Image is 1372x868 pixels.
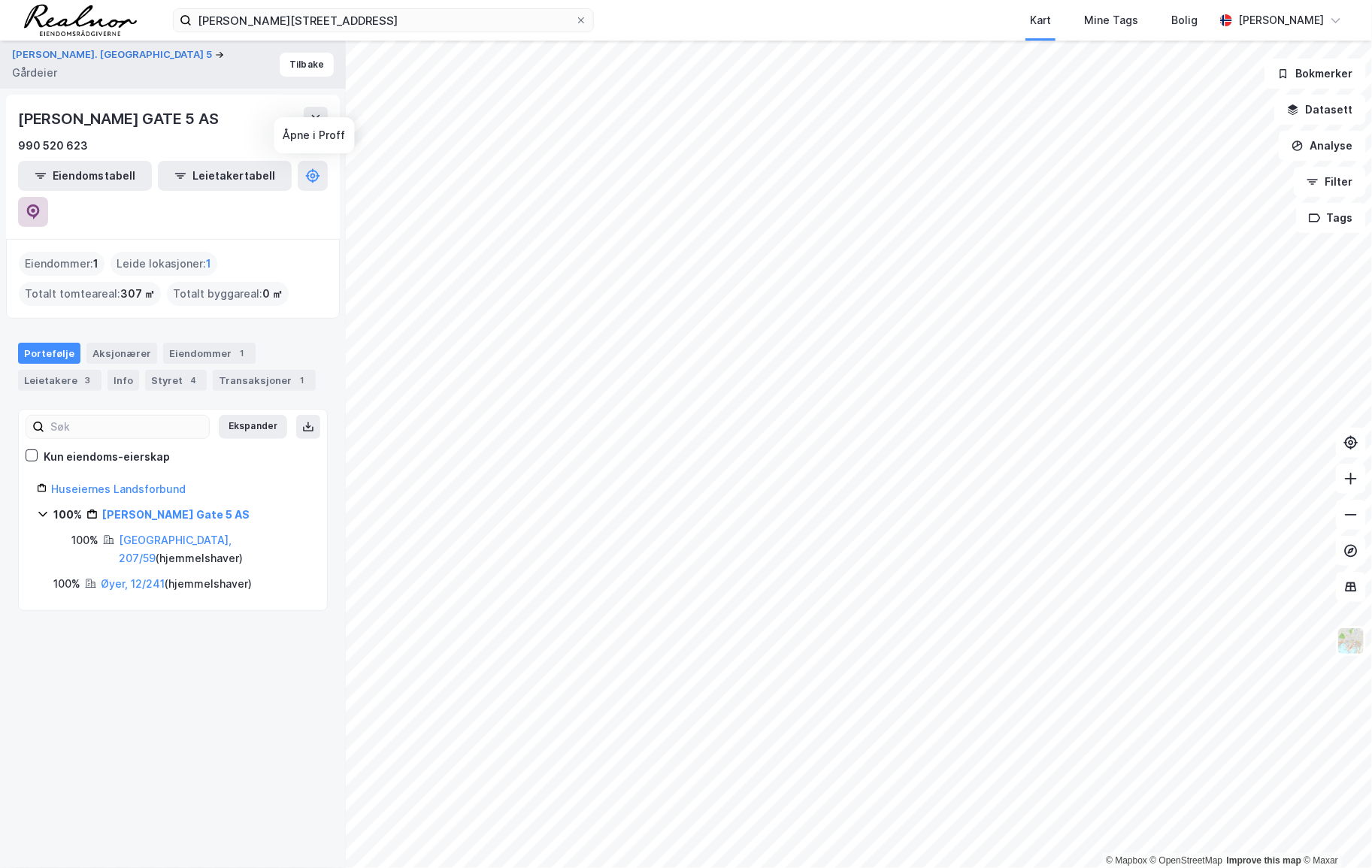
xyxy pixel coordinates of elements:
[111,252,217,276] div: Leide lokasjoner :
[71,531,98,549] div: 100%
[44,448,170,466] div: Kun eiendoms-eierskap
[24,5,137,36] img: realnor-logo.934646d98de889bb5806.png
[235,346,250,361] div: 1
[1274,95,1366,125] button: Datasett
[280,53,334,77] button: Tilbake
[158,161,292,191] button: Leietakertabell
[18,370,101,391] div: Leietakere
[120,285,155,303] span: 307 ㎡
[145,370,207,391] div: Styret
[119,534,232,564] a: [GEOGRAPHIC_DATA], 207/59
[1279,131,1366,161] button: Analyse
[295,373,310,388] div: 1
[167,282,289,306] div: Totalt byggareal :
[1264,59,1366,89] button: Bokmerker
[1150,855,1223,866] a: OpenStreetMap
[12,47,215,62] button: [PERSON_NAME]. [GEOGRAPHIC_DATA] 5
[12,64,57,82] div: Gårdeier
[213,370,316,391] div: Transaksjoner
[18,161,152,191] button: Eiendomstabell
[18,137,88,155] div: 990 520 623
[1297,796,1372,868] iframe: Chat Widget
[101,577,165,590] a: Øyer, 12/241
[1106,855,1147,866] a: Mapbox
[1084,11,1138,29] div: Mine Tags
[1171,11,1198,29] div: Bolig
[1337,627,1365,655] img: Z
[101,575,252,593] div: ( hjemmelshaver )
[53,575,80,593] div: 100%
[1238,11,1324,29] div: [PERSON_NAME]
[102,508,250,521] a: [PERSON_NAME] Gate 5 AS
[206,255,211,273] span: 1
[119,531,309,567] div: ( hjemmelshaver )
[80,373,95,388] div: 3
[18,343,80,364] div: Portefølje
[186,373,201,388] div: 4
[93,255,98,273] span: 1
[108,370,139,391] div: Info
[19,282,161,306] div: Totalt tomteareal :
[1297,796,1372,868] div: Kontrollprogram for chat
[1227,855,1301,866] a: Improve this map
[1030,11,1051,29] div: Kart
[1296,203,1366,233] button: Tags
[1294,167,1366,197] button: Filter
[53,506,82,524] div: 100%
[163,343,256,364] div: Eiendommer
[51,482,186,495] a: Huseiernes Landsforbund
[86,343,157,364] div: Aksjonærer
[19,252,104,276] div: Eiendommer :
[219,415,287,439] button: Ekspander
[44,416,209,438] input: Søk
[192,9,575,32] input: Søk på adresse, matrikkel, gårdeiere, leietakere eller personer
[18,107,221,131] div: [PERSON_NAME] GATE 5 AS
[262,285,283,303] span: 0 ㎡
